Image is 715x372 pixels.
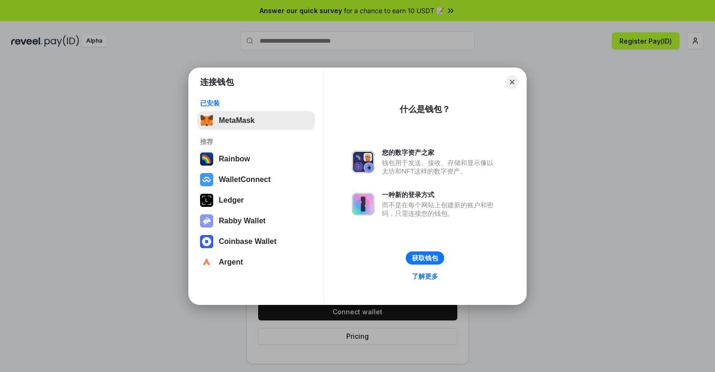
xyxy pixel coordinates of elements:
button: Close [506,76,519,89]
button: 获取钱包 [406,251,444,265]
img: svg+xml,%3Csvg%20xmlns%3D%22http%3A%2F%2Fwww.w3.org%2F2000%2Fsvg%22%20width%3D%2228%22%20height%3... [200,194,213,207]
button: Rainbow [197,150,315,168]
div: 推荐 [200,137,312,146]
img: svg+xml,%3Csvg%20width%3D%2228%22%20height%3D%2228%22%20viewBox%3D%220%200%2028%2028%22%20fill%3D... [200,235,213,248]
div: 了解更多 [412,272,438,281]
img: svg+xml,%3Csvg%20width%3D%2228%22%20height%3D%2228%22%20viewBox%3D%220%200%2028%2028%22%20fill%3D... [200,173,213,186]
img: svg+xml,%3Csvg%20width%3D%2228%22%20height%3D%2228%22%20viewBox%3D%220%200%2028%2028%22%20fill%3D... [200,256,213,269]
div: WalletConnect [219,175,271,184]
img: svg+xml,%3Csvg%20fill%3D%22none%22%20height%3D%2233%22%20viewBox%3D%220%200%2035%2033%22%20width%... [200,114,213,127]
div: 什么是钱包？ [400,104,450,115]
div: MetaMask [219,116,254,125]
button: Rabby Wallet [197,212,315,230]
div: Ledger [219,196,244,205]
div: Argent [219,258,243,266]
div: Rainbow [219,155,250,163]
img: svg+xml,%3Csvg%20xmlns%3D%22http%3A%2F%2Fwww.w3.org%2F2000%2Fsvg%22%20fill%3D%22none%22%20viewBox... [352,193,374,215]
div: 获取钱包 [412,254,438,262]
div: 而不是在每个网站上创建新的账户和密码，只需连接您的钱包。 [382,201,498,218]
button: WalletConnect [197,170,315,189]
div: 钱包用于发送、接收、存储和显示像以太坊和NFT这样的数字资产。 [382,159,498,175]
div: Rabby Wallet [219,217,266,225]
button: Coinbase Wallet [197,232,315,251]
div: 您的数字资产之家 [382,148,498,157]
img: svg+xml,%3Csvg%20width%3D%22120%22%20height%3D%22120%22%20viewBox%3D%220%200%20120%20120%22%20fil... [200,152,213,166]
img: svg+xml,%3Csvg%20xmlns%3D%22http%3A%2F%2Fwww.w3.org%2F2000%2Fsvg%22%20fill%3D%22none%22%20viewBox... [200,214,213,228]
h1: 连接钱包 [200,76,234,88]
div: Coinbase Wallet [219,237,276,246]
button: MetaMask [197,111,315,130]
button: Ledger [197,191,315,210]
div: 已安装 [200,99,312,107]
button: Argent [197,253,315,272]
img: svg+xml,%3Csvg%20xmlns%3D%22http%3A%2F%2Fwww.w3.org%2F2000%2Fsvg%22%20fill%3D%22none%22%20viewBox... [352,151,374,173]
a: 了解更多 [406,270,444,282]
div: 一种新的登录方式 [382,190,498,199]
